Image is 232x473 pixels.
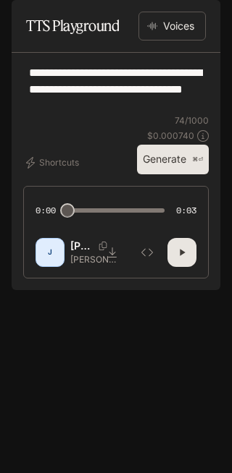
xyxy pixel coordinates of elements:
[147,129,194,142] p: $ 0.000740
[70,239,93,253] p: [PERSON_NAME]
[11,7,37,33] button: open drawer
[26,12,119,41] h1: TTS Playground
[23,151,85,174] button: Shortcuts
[176,203,196,218] span: 0:03
[137,145,209,174] button: Generate⌘⏎
[70,253,116,265] p: [PERSON_NAME]. Get in. We’re going to ice skating Lesson!
[98,238,127,267] button: Download audio
[138,12,206,41] button: Voices
[192,155,203,164] p: ⌘⏎
[133,238,162,267] button: Inspect
[175,114,209,127] p: 74 / 1000
[36,203,56,218] span: 0:00
[38,241,62,264] div: J
[93,242,113,250] button: Copy Voice ID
